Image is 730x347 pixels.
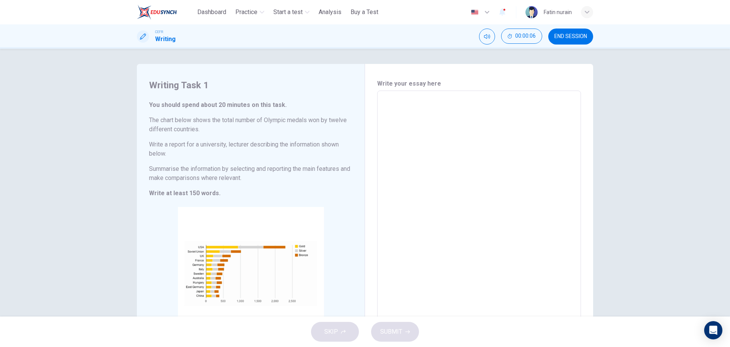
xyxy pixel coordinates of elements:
div: Fatin nurain [544,8,572,17]
h6: Write your essay here [377,79,581,88]
button: Buy a Test [348,5,381,19]
span: END SESSION [554,33,587,40]
button: END SESSION [548,29,593,45]
span: Practice [235,8,257,17]
div: Hide [501,29,542,45]
h1: Writing [155,35,176,44]
a: ELTC logo [137,5,194,20]
span: Buy a Test [351,8,378,17]
img: Profile picture [525,6,538,18]
h4: Writing Task 1 [149,79,352,91]
span: 00:00:06 [515,33,536,39]
span: Dashboard [197,8,226,17]
h6: Summarise the information by selecting and reporting the main features and make comparisons where... [149,164,352,183]
div: Open Intercom Messenger [704,321,722,339]
button: Practice [232,5,267,19]
button: Dashboard [194,5,229,19]
span: Start a test [273,8,303,17]
span: CEFR [155,29,163,35]
button: Analysis [316,5,344,19]
span: Analysis [319,8,341,17]
h6: You should spend about 20 minutes on this task. [149,100,352,110]
div: Mute [479,29,495,45]
h6: Write a report for a university, lecturer describing the information shown below. [149,140,352,158]
img: ELTC logo [137,5,177,20]
button: 00:00:06 [501,29,542,44]
img: en [470,10,479,15]
button: Start a test [270,5,313,19]
h6: The chart below shows the total number of Olympic medals won by twelve different countries. [149,116,352,134]
strong: Write at least 150 words. [149,189,221,197]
